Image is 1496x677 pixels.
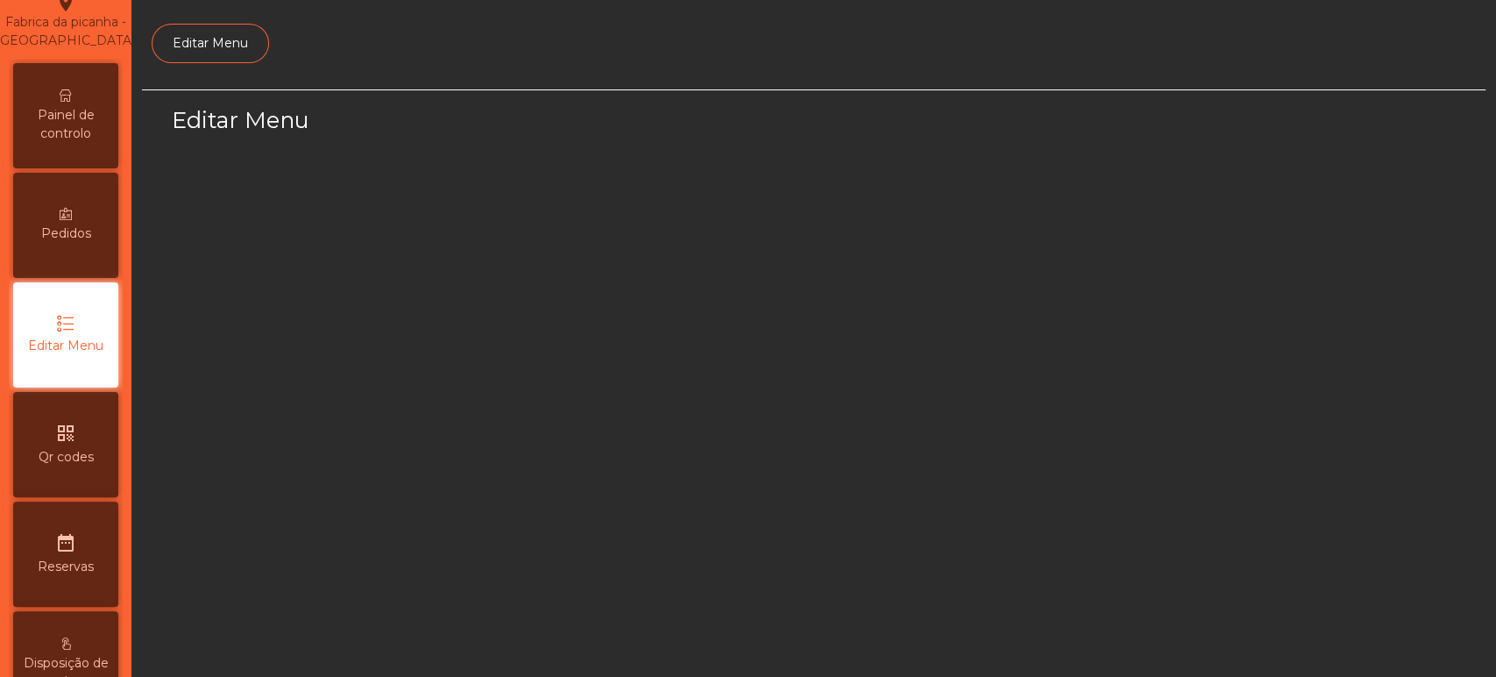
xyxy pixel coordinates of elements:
span: Editar Menu [28,337,103,355]
span: Pedidos [41,224,91,243]
a: Editar Menu [152,24,269,63]
i: date_range [55,532,76,553]
i: qr_code [55,423,76,444]
span: Reservas [38,558,94,576]
h3: Editar Menu [172,104,809,136]
span: Qr codes [39,448,94,467]
span: Painel de controlo [18,106,114,143]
